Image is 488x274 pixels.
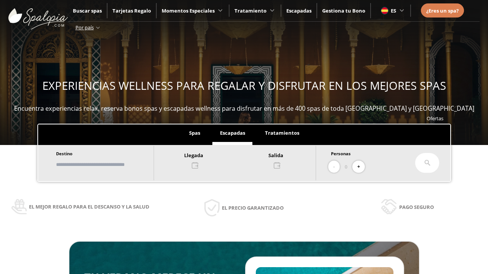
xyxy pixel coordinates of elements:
a: Ofertas [427,115,443,122]
span: Tratamientos [265,129,299,136]
span: Personas [331,151,351,156]
span: El precio garantizado [222,204,284,212]
a: ¿Eres un spa? [426,6,459,15]
a: Gestiona tu Bono [322,7,365,14]
span: ¿Eres un spa? [426,7,459,14]
span: EXPERIENCIAS WELLNESS PARA REGALAR Y DISFRUTAR EN LOS MEJORES SPAS [42,78,446,93]
span: 0 [345,162,347,171]
span: Escapadas [220,129,245,136]
span: Spas [189,129,200,136]
a: Buscar spas [73,7,102,14]
a: Tarjetas Regalo [112,7,151,14]
span: Pago seguro [399,203,434,211]
button: + [352,161,365,173]
span: Por país [75,24,94,31]
button: - [328,161,340,173]
span: Encuentra experiencias relax, reserva bonos spas y escapadas wellness para disfrutar en más de 40... [14,104,474,113]
a: Escapadas [286,7,311,14]
span: Destino [56,151,72,156]
span: El mejor regalo para el descanso y la salud [29,202,149,211]
img: ImgLogoSpalopia.BvClDcEz.svg [8,1,68,30]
